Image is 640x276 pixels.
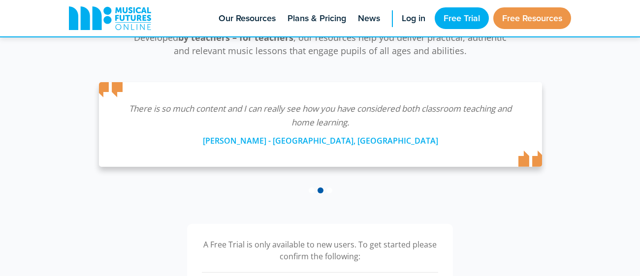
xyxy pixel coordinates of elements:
div: [PERSON_NAME] - [GEOGRAPHIC_DATA], [GEOGRAPHIC_DATA] [119,129,522,147]
span: Plans & Pricing [288,12,346,25]
strong: by teachers – for teachers [178,31,293,43]
p: Developed , our resources help you deliver practical, authentic and relevant music lessons that e... [128,31,512,58]
span: News [358,12,380,25]
span: Log in [402,12,425,25]
a: Free Resources [493,7,571,29]
span: Our Resources [219,12,276,25]
a: Free Trial [435,7,489,29]
p: There is so much content and I can really see how you have considered both classroom teaching and... [119,102,522,129]
p: A Free Trial is only available to new users. To get started please confirm the following: [202,239,438,262]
